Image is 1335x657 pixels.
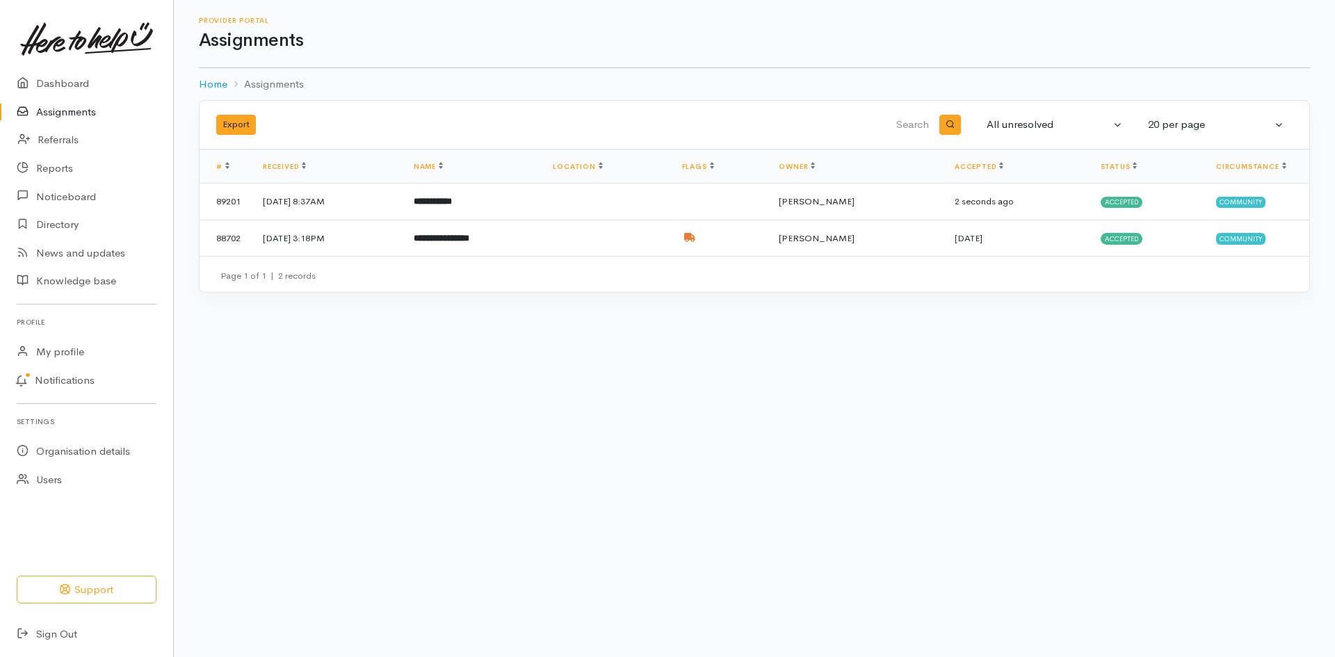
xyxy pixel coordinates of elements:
small: Page 1 of 1 2 records [220,270,316,282]
a: Circumstance [1216,162,1286,171]
time: 2 seconds ago [955,195,1014,207]
h6: Settings [17,412,156,431]
a: Home [199,76,227,92]
a: # [216,162,229,171]
h1: Assignments [199,31,1310,51]
td: [DATE] 3:18PM [252,220,403,256]
a: Location [553,162,602,171]
a: Received [263,162,306,171]
div: All unresolved [987,117,1110,133]
button: Export [216,115,256,135]
span: Accepted [1101,233,1143,244]
a: Owner [779,162,815,171]
a: Flags [682,162,714,171]
td: 88702 [200,220,252,256]
span: Accepted [1101,197,1143,208]
time: [DATE] [955,232,982,244]
span: [PERSON_NAME] [779,195,855,207]
td: [DATE] 8:37AM [252,184,403,220]
button: Support [17,576,156,604]
span: | [270,270,274,282]
input: Search [597,108,932,142]
a: Accepted [955,162,1003,171]
td: 89201 [200,184,252,220]
div: 20 per page [1148,117,1272,133]
button: 20 per page [1140,111,1293,138]
a: Name [414,162,443,171]
span: [PERSON_NAME] [779,232,855,244]
nav: breadcrumb [199,68,1310,101]
h6: Provider Portal [199,17,1310,24]
h6: Profile [17,313,156,332]
span: Community [1216,233,1265,244]
a: Status [1101,162,1138,171]
li: Assignments [227,76,304,92]
span: Community [1216,197,1265,208]
button: All unresolved [978,111,1131,138]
